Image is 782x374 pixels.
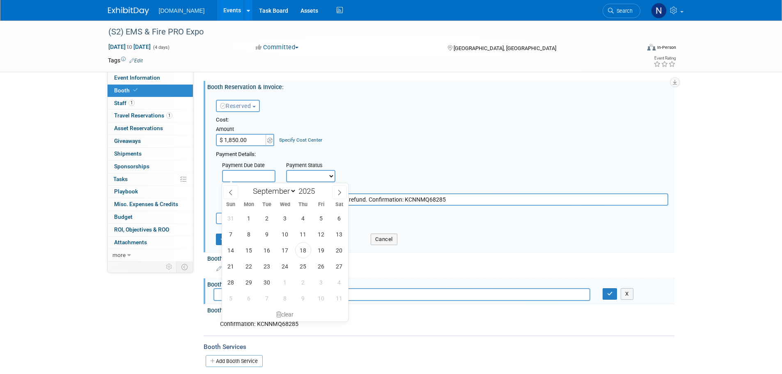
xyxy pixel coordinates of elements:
[126,44,133,50] span: to
[108,186,193,198] a: Playbook
[114,201,178,207] span: Misc. Expenses & Credits
[277,226,293,242] span: September 10, 2025
[331,290,347,306] span: October 11, 2025
[241,258,257,274] span: September 22, 2025
[204,342,674,351] div: Booth Services
[223,290,239,306] span: October 5, 2025
[216,100,260,112] button: Reserved
[114,100,135,106] span: Staff
[249,186,296,196] select: Month
[108,249,193,262] a: more
[295,290,311,306] span: October 9, 2025
[295,258,311,274] span: September 25, 2025
[614,8,633,14] span: Search
[654,56,676,60] div: Event Rating
[108,236,193,249] a: Attachments
[114,138,141,144] span: Giveaways
[216,149,668,158] div: Payment Details:
[216,116,668,124] div: Cost:
[108,198,193,211] a: Misc. Expenses & Credits
[113,176,128,182] span: Tasks
[279,137,322,143] a: Specify Cost Center
[223,242,239,258] span: September 14, 2025
[276,202,294,207] span: Wed
[240,202,258,207] span: Mon
[621,288,633,300] button: X
[277,290,293,306] span: October 8, 2025
[241,274,257,290] span: September 29, 2025
[277,258,293,274] span: September 24, 2025
[112,252,126,258] span: more
[223,258,239,274] span: September 21, 2025
[133,88,138,92] i: Booth reservation complete
[207,278,674,289] div: Booth Size:
[222,185,668,193] div: Payment Notes
[259,226,275,242] span: September 9, 2025
[162,262,177,272] td: Personalize Event Tab Strip
[223,226,239,242] span: September 7, 2025
[114,125,163,131] span: Asset Reservations
[108,43,151,50] span: [DATE] [DATE]
[313,226,329,242] span: September 12, 2025
[166,112,172,119] span: 1
[277,274,293,290] span: October 1, 2025
[295,226,311,242] span: September 11, 2025
[603,4,640,18] a: Search
[277,210,293,226] span: September 3, 2025
[108,211,193,223] a: Budget
[108,7,149,15] img: ExhibitDay
[647,44,656,50] img: Format-Inperson.png
[259,258,275,274] span: September 23, 2025
[222,162,274,170] div: Payment Due Date
[223,274,239,290] span: September 28, 2025
[313,274,329,290] span: October 3, 2025
[220,103,251,109] span: Reserved
[216,234,267,245] button: Save Changes
[114,150,142,157] span: Shipments
[114,163,149,170] span: Sponsorships
[214,316,584,333] div: Confirmation: KCNNMQ68285
[114,213,133,220] span: Budget
[105,25,628,39] div: (S2) EMS & Fire PRO Expo
[108,135,193,147] a: Giveaways
[207,304,674,315] div: Booth Notes:
[294,202,312,207] span: Thu
[259,274,275,290] span: September 30, 2025
[108,161,193,173] a: Sponsorships
[128,100,135,106] span: 1
[114,226,169,233] span: ROI, Objectives & ROO
[241,242,257,258] span: September 15, 2025
[223,210,239,226] span: August 31, 2025
[108,97,193,110] a: Staff1
[114,188,138,195] span: Playbook
[259,290,275,306] span: October 7, 2025
[592,43,677,55] div: Event Format
[114,74,160,81] span: Event Information
[330,202,348,207] span: Sat
[207,81,674,91] div: Booth Reservation & Invoice:
[241,290,257,306] span: October 6, 2025
[657,44,676,50] div: In-Person
[253,43,302,52] button: Committed
[108,122,193,135] a: Asset Reservations
[108,72,193,84] a: Event Information
[222,307,349,321] div: clear
[114,239,147,246] span: Attachments
[241,210,257,226] span: September 1, 2025
[114,112,172,119] span: Travel Reservations
[129,58,143,64] a: Edit
[152,45,170,50] span: (4 days)
[241,226,257,242] span: September 8, 2025
[176,262,193,272] td: Toggle Event Tabs
[222,202,240,207] span: Sun
[258,202,276,207] span: Tue
[108,148,193,160] a: Shipments
[216,126,275,134] div: Amount
[108,173,193,186] a: Tasks
[331,226,347,242] span: September 13, 2025
[313,210,329,226] span: September 5, 2025
[331,258,347,274] span: September 27, 2025
[277,242,293,258] span: September 17, 2025
[207,252,674,263] div: Booth Number:
[295,242,311,258] span: September 18, 2025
